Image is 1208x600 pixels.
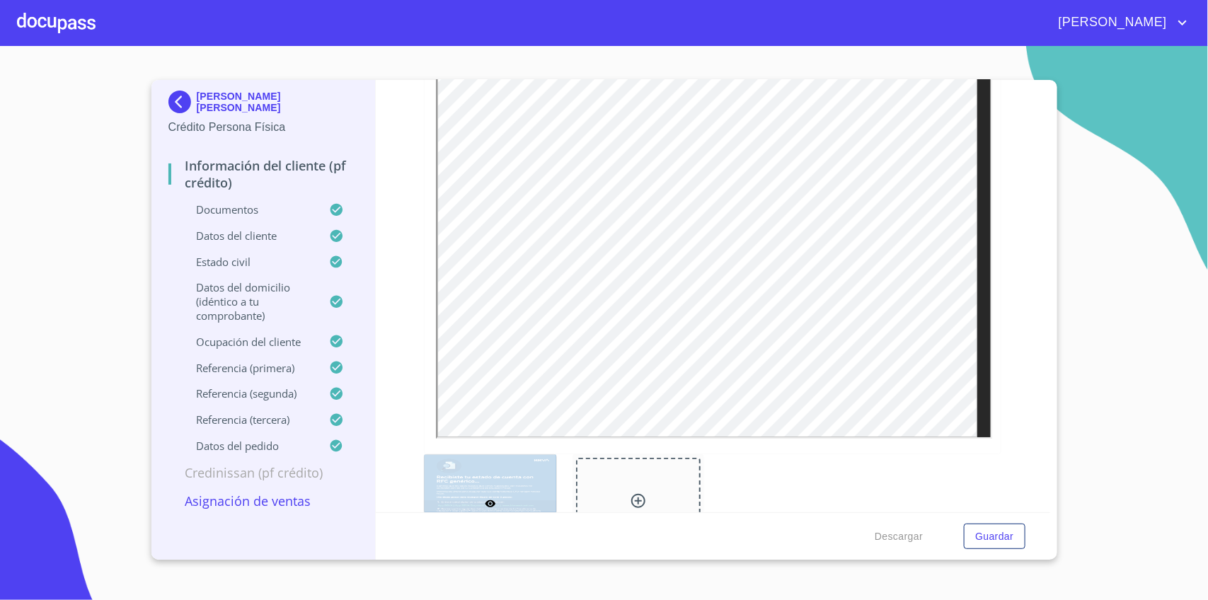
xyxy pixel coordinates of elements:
p: Documentos [168,202,330,217]
p: Crédito Persona Física [168,119,359,136]
p: Datos del domicilio (idéntico a tu comprobante) [168,280,330,323]
button: account of current user [1048,11,1191,34]
p: Referencia (segunda) [168,386,330,400]
p: Referencia (tercera) [168,412,330,427]
img: Docupass spot blue [168,91,197,113]
p: Referencia (primera) [168,361,330,375]
button: Guardar [964,524,1025,550]
p: Ocupación del Cliente [168,335,330,349]
iframe: Comprobante de Ingresos mes 2 [436,58,992,439]
span: [PERSON_NAME] [1048,11,1174,34]
p: Asignación de Ventas [168,492,359,509]
p: Datos del cliente [168,229,330,243]
span: Descargar [875,528,923,546]
span: Guardar [975,528,1013,546]
div: [PERSON_NAME] [PERSON_NAME] [168,91,359,119]
button: Descargar [869,524,928,550]
p: Credinissan (PF crédito) [168,464,359,481]
p: Datos del pedido [168,439,330,453]
p: Estado Civil [168,255,330,269]
p: [PERSON_NAME] [PERSON_NAME] [197,91,359,113]
p: Información del cliente (PF crédito) [168,157,359,191]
